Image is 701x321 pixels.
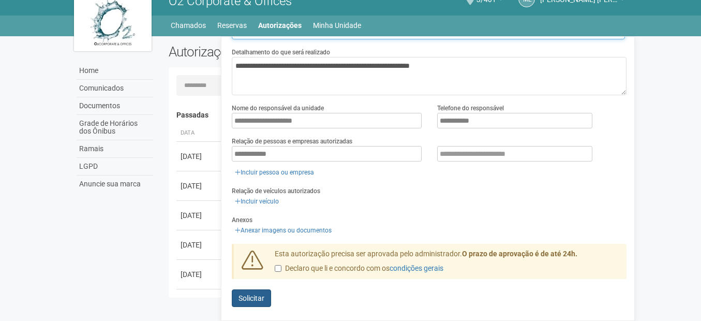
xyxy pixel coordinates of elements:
[171,18,206,33] a: Chamados
[232,186,320,196] label: Relação de veículos autorizados
[176,125,223,142] th: Data
[232,225,335,236] a: Anexar imagens ou documentos
[169,44,390,60] h2: Autorizações
[181,151,219,162] div: [DATE]
[181,181,219,191] div: [DATE]
[232,196,282,207] a: Incluir veículo
[238,294,264,302] span: Solicitar
[77,158,153,176] a: LGPD
[462,250,577,258] strong: O prazo de aprovação é de até 24h.
[232,167,317,178] a: Incluir pessoa ou empresa
[258,18,302,33] a: Autorizações
[313,18,361,33] a: Minha Unidade
[77,176,153,193] a: Anuncie sua marca
[181,210,219,221] div: [DATE]
[77,140,153,158] a: Ramais
[181,240,219,250] div: [DATE]
[232,48,330,57] label: Detalhamento do que será realizado
[176,111,620,119] h4: Passadas
[390,264,443,272] a: condições gerais
[275,265,281,272] input: Declaro que li e concordo com oscondições gerais
[232,137,352,146] label: Relação de pessoas e empresas autorizadas
[77,115,153,140] a: Grade de Horários dos Ônibus
[267,249,627,279] div: Esta autorização precisa ser aprovada pelo administrador.
[437,104,504,113] label: Telefone do responsável
[181,269,219,280] div: [DATE]
[217,18,247,33] a: Reservas
[232,215,252,225] label: Anexos
[232,289,271,307] button: Solicitar
[77,62,153,80] a: Home
[77,97,153,115] a: Documentos
[275,264,443,274] label: Declaro que li e concordo com os
[77,80,153,97] a: Comunicados
[232,104,324,113] label: Nome do responsável da unidade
